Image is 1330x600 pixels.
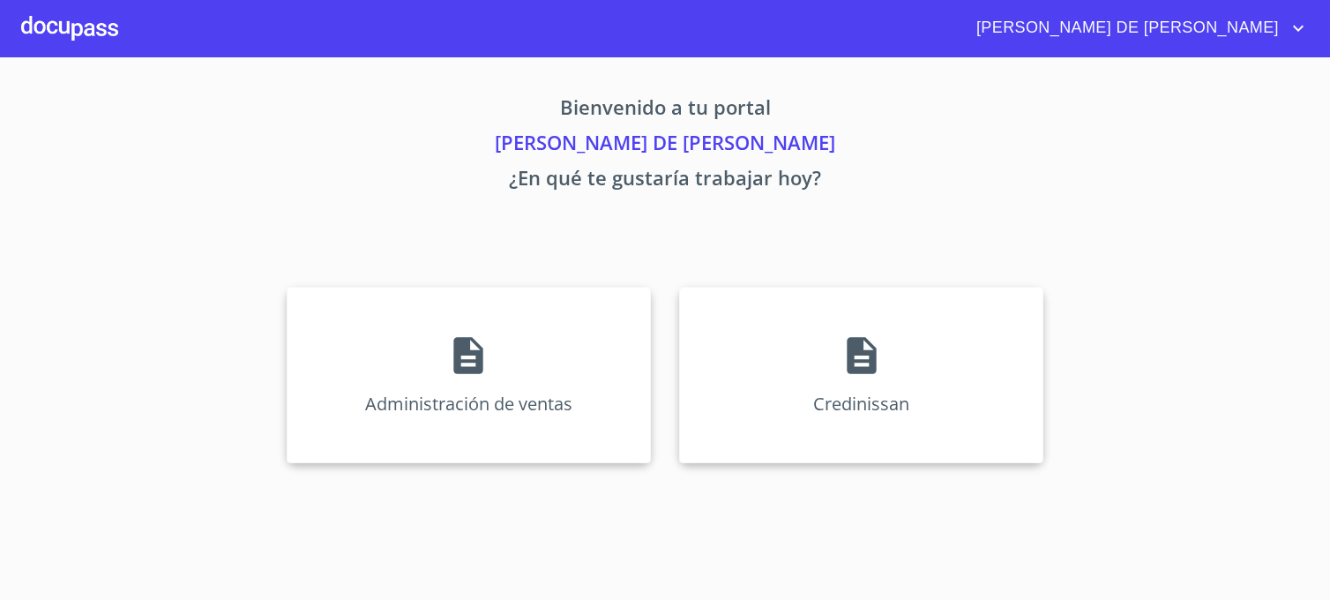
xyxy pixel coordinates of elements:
p: [PERSON_NAME] DE [PERSON_NAME] [122,128,1208,163]
p: ¿En qué te gustaría trabajar hoy? [122,163,1208,199]
p: Credinissan [813,392,909,416]
p: Bienvenido a tu portal [122,93,1208,128]
span: [PERSON_NAME] DE [PERSON_NAME] [963,14,1288,42]
button: account of current user [963,14,1309,42]
p: Administración de ventas [365,392,572,416]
